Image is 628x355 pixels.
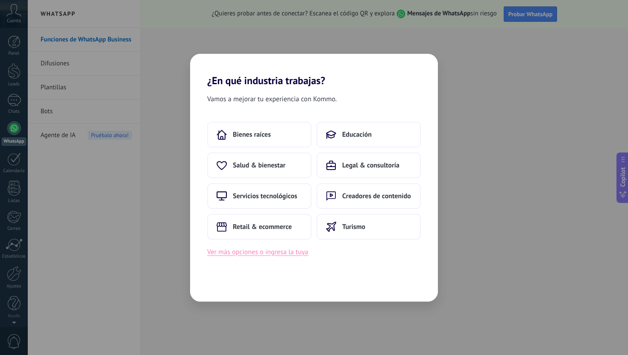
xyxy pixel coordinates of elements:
[190,54,438,87] h2: ¿En qué industria trabajas?
[342,161,399,170] span: Legal & consultoría
[317,183,421,209] button: Creadores de contenido
[207,246,308,258] button: Ver más opciones o ingresa la tuya
[207,214,311,240] button: Retail & ecommerce
[207,94,337,105] span: Vamos a mejorar tu experiencia con Kommo.
[233,130,271,139] span: Bienes raíces
[207,153,311,178] button: Salud & bienestar
[317,122,421,147] button: Educación
[233,223,292,231] span: Retail & ecommerce
[233,161,285,170] span: Salud & bienestar
[342,223,365,231] span: Turismo
[342,192,411,200] span: Creadores de contenido
[207,183,311,209] button: Servicios tecnológicos
[317,153,421,178] button: Legal & consultoría
[342,130,372,139] span: Educación
[207,122,311,147] button: Bienes raíces
[233,192,297,200] span: Servicios tecnológicos
[317,214,421,240] button: Turismo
